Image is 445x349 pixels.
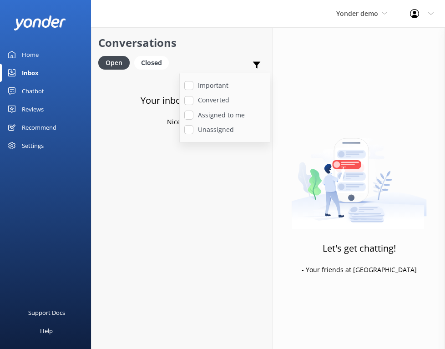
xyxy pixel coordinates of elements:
div: Inbox [22,64,39,82]
label: Converted [184,95,265,105]
img: yonder-white-logo.png [14,15,66,30]
div: Help [40,322,53,340]
div: Open [98,56,130,70]
label: Assigned to me [184,110,265,120]
h3: Let's get chatting! [323,241,396,256]
span: Yonder demo [336,9,378,18]
p: - Your friends at [GEOGRAPHIC_DATA] [302,265,417,275]
div: Home [22,46,39,64]
p: Nice work [167,117,197,127]
div: Support Docs [28,303,65,322]
label: Important [184,81,265,91]
h2: Conversations [98,34,266,51]
h3: Your inbox is empty [141,93,224,108]
div: Closed [134,56,169,70]
div: Recommend [22,118,56,137]
a: Closed [134,57,173,67]
img: artwork of a man stealing a conversation from at giant smartphone [291,120,427,229]
div: Reviews [22,100,44,118]
div: Settings [22,137,44,155]
a: Open [98,57,134,67]
label: Unassigned [184,125,265,135]
div: Chatbot [22,82,44,100]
